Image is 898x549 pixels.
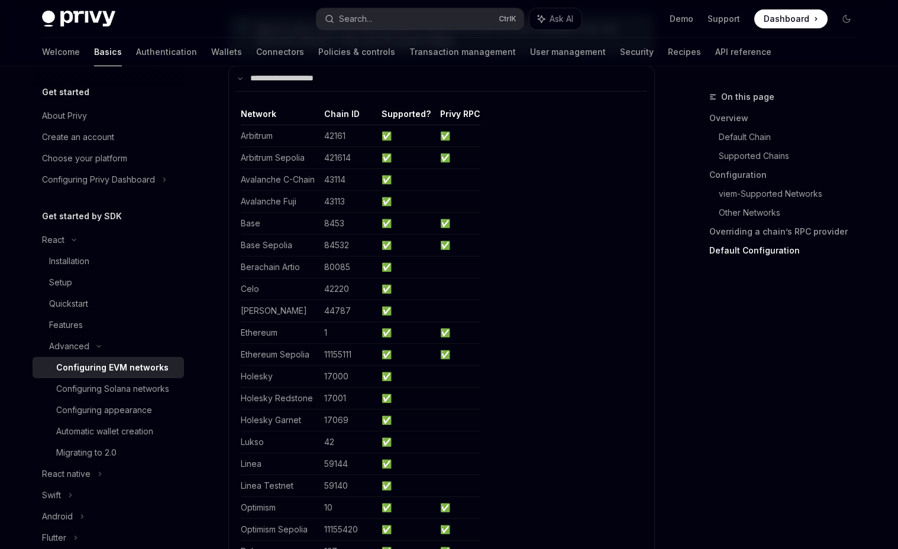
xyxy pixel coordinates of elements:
td: ✅ [377,321,435,343]
a: Chain ID [324,109,360,119]
div: Configuring EVM networks [56,360,169,375]
td: ✅ [377,278,435,300]
td: Base Sepolia [241,234,319,256]
td: 42161 [319,125,377,147]
a: API reference [715,38,771,66]
a: Security [620,38,654,66]
td: 84532 [319,234,377,256]
a: Recipes [668,38,701,66]
td: Optimism [241,496,319,518]
td: Ethereum [241,321,319,343]
button: Toggle dark mode [837,9,856,28]
span: On this page [721,90,774,104]
td: Berachain Artio [241,256,319,278]
a: Features [33,314,184,336]
td: Celo [241,278,319,300]
a: Configuring appearance [33,399,184,421]
td: ✅ [377,475,435,496]
a: Configuring Solana networks [33,378,184,399]
td: Arbitrum Sepolia [241,147,319,168]
td: ✅ [377,125,435,147]
td: ✅ [377,453,435,475]
td: 42220 [319,278,377,300]
a: Dashboard [754,9,828,28]
a: Policies & controls [318,38,395,66]
td: 17069 [319,409,377,431]
h5: Get started [42,85,89,99]
div: Setup [49,275,72,290]
a: Quickstart [33,293,184,314]
a: Default Configuration [709,241,865,260]
a: Welcome [42,38,80,66]
td: ✅ [435,212,480,234]
td: ✅ [377,409,435,431]
div: Configuring Solana networks [56,382,169,396]
h5: Get started by SDK [42,209,122,223]
div: Choose your platform [42,151,127,165]
a: Transaction management [409,38,516,66]
a: Overview [709,109,865,128]
td: Linea [241,453,319,475]
td: ✅ [435,343,480,365]
a: Basics [94,38,122,66]
a: User management [530,38,606,66]
td: Linea Testnet [241,475,319,496]
a: Overriding a chain’s RPC provider [709,222,865,241]
th: Privy RPC [435,108,480,125]
div: Advanced [49,339,89,353]
a: Support [708,13,740,25]
div: Android [42,509,73,524]
td: 11155420 [319,518,377,540]
div: Configuring appearance [56,403,152,417]
td: ✅ [435,321,480,343]
td: ✅ [377,343,435,365]
div: Migrating to 2.0 [56,446,117,460]
a: Default Chain [719,128,865,147]
td: ✅ [377,256,435,278]
td: 17000 [319,365,377,387]
div: Swift [42,488,61,502]
td: Holesky Garnet [241,409,319,431]
td: 59144 [319,453,377,475]
a: Other Networks [719,203,865,222]
a: Setup [33,272,184,293]
td: Arbitrum [241,125,319,147]
td: 11155111 [319,343,377,365]
div: Installation [49,254,89,268]
div: Create an account [42,130,114,144]
div: Search... [339,12,372,26]
td: 10 [319,496,377,518]
td: 80085 [319,256,377,278]
a: Authentication [136,38,197,66]
td: ✅ [435,125,480,147]
div: About Privy [42,109,87,123]
td: ✅ [377,365,435,387]
a: Connectors [256,38,304,66]
td: ✅ [377,518,435,540]
button: Search...CtrlK [316,8,524,30]
td: 42 [319,431,377,453]
button: Ask AI [529,8,582,30]
div: Configuring Privy Dashboard [42,173,155,187]
td: 1 [319,321,377,343]
td: ✅ [377,190,435,212]
td: Avalanche Fuji [241,190,319,212]
td: ✅ [377,234,435,256]
div: Flutter [42,531,66,545]
td: ✅ [377,300,435,321]
th: Supported? [377,108,435,125]
td: ✅ [377,212,435,234]
span: Dashboard [764,13,809,25]
td: 17001 [319,387,377,409]
span: Ask AI [550,13,573,25]
div: React [42,233,64,247]
td: Base [241,212,319,234]
td: Lukso [241,431,319,453]
a: Wallets [211,38,242,66]
a: Configuration [709,165,865,184]
td: Holesky [241,365,319,387]
td: 59140 [319,475,377,496]
a: Demo [670,13,693,25]
div: Quickstart [49,297,88,311]
td: ✅ [377,168,435,190]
